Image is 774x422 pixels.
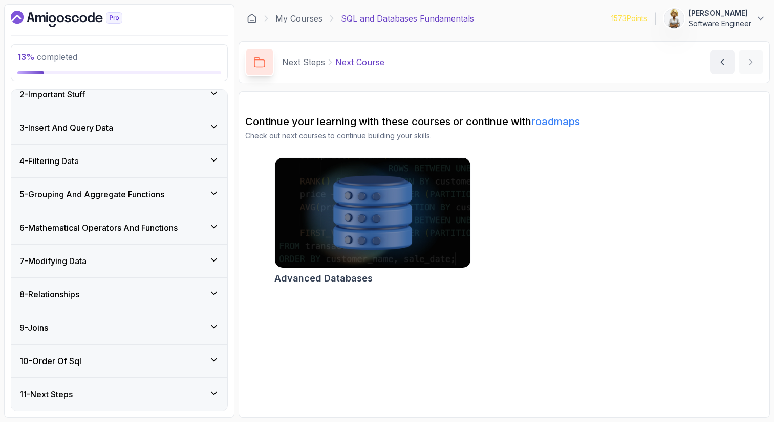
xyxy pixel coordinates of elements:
h3: 9 - Joins [19,321,48,334]
button: 9-Joins [11,311,227,344]
button: 2-Important Stuff [11,78,227,111]
p: Check out next courses to continue building your skills. [245,131,763,141]
button: 7-Modifying Data [11,245,227,277]
h2: Continue your learning with these courses or continue with [245,114,763,129]
p: Next Steps [282,56,325,68]
a: Dashboard [11,11,146,27]
a: My Courses [275,12,322,25]
h2: Advanced Databases [274,271,373,286]
h3: 11 - Next Steps [19,388,73,400]
a: roadmaps [531,115,580,128]
button: 3-Insert And Query Data [11,111,227,144]
button: next content [739,50,763,74]
button: 11-Next Steps [11,378,227,411]
span: 13 % [17,52,35,62]
h3: 10 - Order Of Sql [19,355,81,367]
h3: 8 - Relationships [19,288,79,300]
h3: 5 - Grouping And Aggregate Functions [19,188,164,200]
button: 10-Order Of Sql [11,345,227,377]
a: Advanced Databases cardAdvanced Databases [274,157,471,286]
span: completed [17,52,77,62]
h3: 4 - Filtering Data [19,155,79,167]
p: 1573 Points [611,13,647,24]
p: SQL and Databases Fundamentals [341,12,474,25]
h3: 2 - Important Stuff [19,88,85,101]
button: 8-Relationships [11,278,227,311]
h3: 6 - Mathematical Operators And Functions [19,222,178,234]
img: Advanced Databases card [275,158,470,268]
button: previous content [710,50,735,74]
img: user profile image [664,9,684,28]
p: [PERSON_NAME] [689,8,751,18]
h3: 3 - Insert And Query Data [19,122,113,134]
p: Software Engineer [689,18,751,29]
a: Dashboard [247,13,257,24]
p: Next Course [335,56,384,68]
button: 4-Filtering Data [11,145,227,177]
button: user profile image[PERSON_NAME]Software Engineer [664,8,766,29]
button: 5-Grouping And Aggregate Functions [11,178,227,211]
h3: 7 - Modifying Data [19,255,87,267]
button: 6-Mathematical Operators And Functions [11,211,227,244]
